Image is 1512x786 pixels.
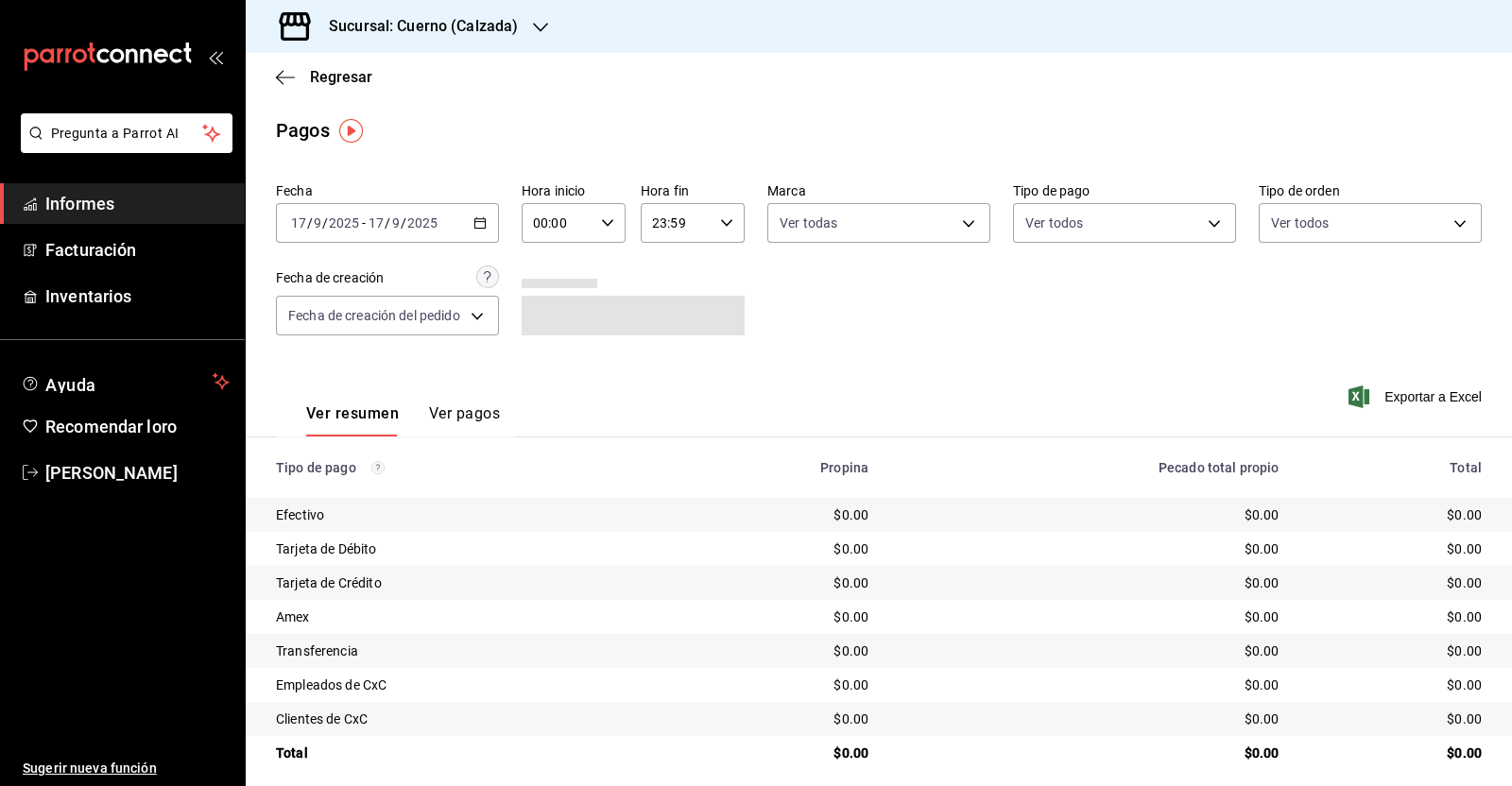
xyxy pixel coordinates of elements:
font: Tipo de pago [1013,183,1091,198]
font: Propina [820,460,868,475]
font: / [401,215,406,231]
font: Ver pagos [429,404,500,422]
font: Pagos [276,119,330,142]
font: $0.00 [1245,575,1280,590]
font: $0.00 [833,541,868,556]
font: $0.00 [1245,609,1280,624]
button: Pregunta a Parrot AI [21,113,232,153]
font: Regresar [310,68,372,86]
font: [PERSON_NAME] [45,463,178,483]
font: $0.00 [1447,609,1482,624]
button: Exportar a Excel [1352,385,1482,408]
font: Tipo de orden [1259,183,1340,198]
font: $0.00 [1447,541,1482,556]
img: Marcador de información sobre herramientas [339,119,363,143]
font: Sugerir nueva función [23,760,157,776]
font: / [307,215,313,231]
font: Recomendar loro [45,417,177,436]
font: $0.00 [1245,507,1280,522]
input: -- [391,215,401,231]
font: Total [276,745,308,760]
input: -- [290,215,307,231]
font: / [385,215,390,231]
font: Amex [276,609,310,624]
font: $0.00 [1447,745,1482,760]
font: Total [1450,460,1482,475]
font: Informes [45,194,114,214]
font: $0.00 [833,677,868,692]
font: $0.00 [1447,711,1482,726]
font: Ayuda [45,375,96,395]
font: Hora inicio [522,183,585,198]
font: Ver resumen [306,404,399,422]
font: Ver todos [1025,215,1083,231]
font: Facturación [45,240,136,260]
font: $0.00 [833,609,868,624]
button: Regresar [276,68,372,86]
font: Exportar a Excel [1384,389,1482,404]
font: $0.00 [1447,677,1482,692]
font: - [362,215,366,231]
font: Fecha [276,183,313,198]
font: Transferencia [276,643,358,658]
font: Pecado total propio [1159,460,1280,475]
font: $0.00 [1245,677,1280,692]
font: $0.00 [1447,575,1482,590]
font: Fecha de creación [276,270,384,285]
font: Ver todos [1271,215,1329,231]
font: $0.00 [1245,643,1280,658]
font: Hora fin [641,183,689,198]
font: $0.00 [1245,745,1280,760]
font: Inventarios [45,286,131,306]
font: Fecha de creación del pedido [288,308,460,323]
a: Pregunta a Parrot AI [13,137,232,157]
font: Pregunta a Parrot AI [51,126,180,141]
font: Tipo de pago [276,460,356,475]
font: $0.00 [833,575,868,590]
font: / [322,215,328,231]
div: pestañas de navegación [306,403,500,436]
font: Tarjeta de Débito [276,541,377,556]
input: -- [368,215,385,231]
font: $0.00 [833,745,868,760]
input: -- [313,215,322,231]
font: $0.00 [833,711,868,726]
font: Clientes de CxC [276,711,368,726]
font: $0.00 [833,507,868,522]
button: abrir_cajón_menú [208,49,223,64]
svg: Los pagos realizados con Pay y otras terminales son montos brutos. [371,461,385,474]
font: Marca [767,183,806,198]
font: $0.00 [1245,711,1280,726]
font: Tarjeta de Crédito [276,575,382,590]
font: Ver todas [780,215,837,231]
input: ---- [406,215,438,231]
font: $0.00 [1447,643,1482,658]
font: $0.00 [833,643,868,658]
font: $0.00 [1447,507,1482,522]
font: Empleados de CxC [276,677,387,692]
font: Efectivo [276,507,324,522]
font: $0.00 [1245,541,1280,556]
input: ---- [328,215,360,231]
font: Sucursal: Cuerno (Calzada) [329,17,518,35]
